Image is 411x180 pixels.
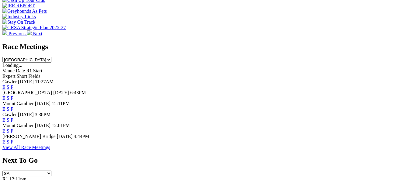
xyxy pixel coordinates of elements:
a: Next [27,31,42,36]
a: View All Race Meetings [2,145,50,150]
span: 6:43PM [70,90,86,95]
img: chevron-left-pager-white.svg [2,30,7,35]
h2: Race Meetings [2,43,409,51]
img: Stay On Track [2,19,35,25]
span: [DATE] [18,112,34,117]
a: F [11,128,13,133]
span: Date [16,68,25,73]
span: 4:44PM [74,134,89,139]
a: S [7,95,9,101]
span: [DATE] [35,123,51,128]
span: Loading... [2,63,22,68]
span: Gawler [2,112,17,117]
a: F [11,117,13,123]
a: Previous [2,31,27,36]
a: F [11,106,13,112]
span: 12:11PM [52,101,70,106]
span: Venue [2,68,15,73]
span: Gawler [2,79,17,84]
span: [PERSON_NAME] Bridge [2,134,56,139]
a: F [11,95,13,101]
span: [DATE] [35,101,51,106]
span: [GEOGRAPHIC_DATA] [2,90,52,95]
a: E [2,128,5,133]
img: IER REPORT [2,3,35,9]
span: 3:38PM [35,112,51,117]
span: Mount Gambier [2,101,34,106]
span: [DATE] [57,134,73,139]
a: S [7,139,9,144]
a: E [2,106,5,112]
img: Industry Links [2,14,36,19]
span: 11:27AM [35,79,54,84]
span: Next [33,31,42,36]
a: S [7,106,9,112]
a: E [2,85,5,90]
span: Mount Gambier [2,123,34,128]
a: F [11,139,13,144]
span: Short [17,74,27,79]
img: Greyhounds As Pets [2,9,47,14]
a: S [7,128,9,133]
a: E [2,95,5,101]
span: [DATE] [53,90,69,95]
span: Fields [28,74,40,79]
img: GRSA Strategic Plan 2025-27 [2,25,66,30]
a: S [7,85,9,90]
span: [DATE] [18,79,34,84]
span: R1 Start [26,68,42,73]
span: 12:01PM [52,123,70,128]
a: E [2,139,5,144]
a: E [2,117,5,123]
span: Expert [2,74,16,79]
span: Previous [9,31,26,36]
img: chevron-right-pager-white.svg [27,30,32,35]
a: F [11,85,13,90]
h2: Next To Go [2,156,409,164]
a: S [7,117,9,123]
